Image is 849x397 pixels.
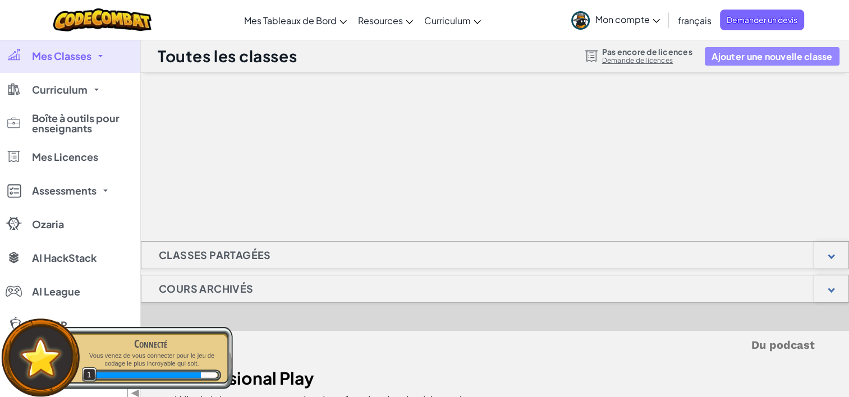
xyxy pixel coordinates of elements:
span: Assessments [32,186,97,196]
h5: Du podcast [175,336,815,354]
span: Mes Classes [32,51,91,61]
span: Curriculum [32,85,88,95]
img: avatar [571,11,590,30]
span: AI HackStack [32,253,97,263]
div: Connecté [80,336,221,352]
span: 1 [82,367,97,382]
a: Resources [352,5,419,35]
a: Curriculum [419,5,487,35]
button: Ajouter une nouvelle classe [705,47,839,66]
span: AI League [32,287,80,297]
a: français [672,5,717,35]
span: Boîte à outils pour enseignants [32,113,133,133]
span: Mes Licences [32,152,98,162]
div: Professional Play [175,370,487,386]
span: Mes Tableaux de Bord [244,15,337,26]
h1: Toutes les classes [158,45,297,67]
span: français [678,15,712,26]
span: Curriculum [424,15,471,26]
a: Demande de licences [602,56,692,65]
div: [DATE] [175,354,487,370]
span: Mon compte [595,13,660,25]
span: Pas encore de licences [602,47,692,56]
a: Mes Tableaux de Bord [238,5,352,35]
p: Vous venez de vous connecter pour le jeu de codage le plus incroyable qui soit. [80,352,221,368]
span: Ozaria [32,219,64,229]
img: default.png [15,333,66,382]
h1: Classes Partagées [141,241,288,269]
img: CodeCombat logo [53,8,152,31]
a: Mon compte [566,2,666,38]
span: Resources [358,15,403,26]
a: Demander un devis [720,10,804,30]
h1: Cours Archivés [141,275,271,303]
